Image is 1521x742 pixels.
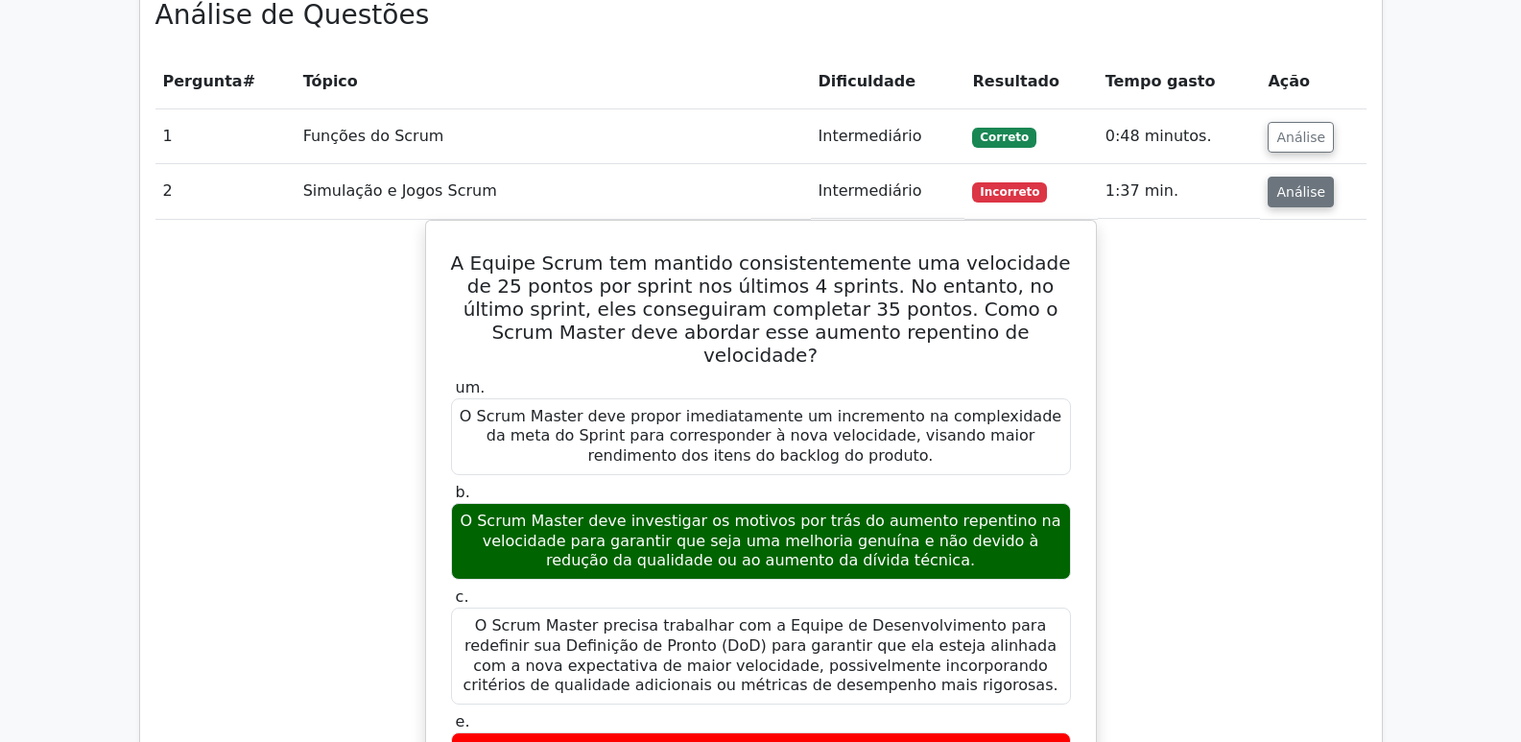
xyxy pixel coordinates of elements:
font: O Scrum Master precisa trabalhar com a Equipe de Desenvolvimento para redefinir sua Definição de ... [463,616,1058,694]
font: b. [456,483,470,501]
font: 0:48 minutos. [1105,127,1212,145]
font: Análise [1276,130,1325,145]
font: um. [456,378,486,396]
font: Funções do Scrum [303,127,444,145]
font: Dificuldade [819,72,916,90]
font: Ação [1268,72,1310,90]
font: e. [456,712,470,730]
font: Intermediário [819,181,922,200]
font: 1 [163,127,173,145]
font: A Equipe Scrum tem mantido consistentemente uma velocidade de 25 pontos por sprint nos últimos 4 ... [451,251,1071,367]
font: Análise [1276,184,1325,200]
font: Simulação e Jogos Scrum [303,181,497,200]
font: Incorreto [980,185,1039,199]
font: 2 [163,181,173,200]
font: # [243,72,255,90]
button: Análise [1268,122,1334,153]
font: Resultado [972,72,1058,90]
font: Tópico [303,72,358,90]
button: Análise [1268,177,1334,207]
font: 1:37 min. [1105,181,1178,200]
font: c. [456,587,469,606]
font: Intermediário [819,127,922,145]
font: Correto [980,131,1029,144]
font: O Scrum Master deve propor imediatamente um incremento na complexidade da meta do Sprint para cor... [460,407,1061,466]
font: Tempo gasto [1105,72,1216,90]
font: Pergunta [163,72,243,90]
font: O Scrum Master deve investigar os motivos por trás do aumento repentino na velocidade para garant... [461,512,1061,570]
